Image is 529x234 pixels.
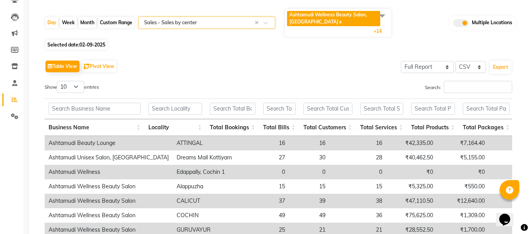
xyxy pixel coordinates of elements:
[329,165,386,179] td: 0
[289,208,329,223] td: 49
[263,103,296,115] input: Search Total Bills
[472,19,512,27] span: Multiple Locations
[289,165,329,179] td: 0
[300,119,356,136] th: Total Customers: activate to sort column ascending
[173,136,236,150] td: ATTINGAL
[437,208,489,223] td: ₹1,309.00
[356,119,407,136] th: Total Services: activate to sort column ascending
[329,194,386,208] td: 38
[173,208,236,223] td: COCHIN
[45,40,107,50] span: Selected date:
[236,165,289,179] td: 0
[329,150,386,165] td: 28
[386,179,437,194] td: ₹5,325.00
[374,28,388,34] span: +14
[45,208,173,223] td: Ashtamudi Wellness Beauty Salon
[45,165,173,179] td: Ashtamudi Wellness
[289,150,329,165] td: 30
[45,194,173,208] td: Ashtamudi Wellness Beauty Salon
[329,179,386,194] td: 15
[57,81,84,93] select: Showentries
[98,17,134,28] div: Custom Range
[45,17,58,28] div: Day
[148,103,202,115] input: Search Locality
[437,150,489,165] td: ₹5,155.00
[463,103,510,115] input: Search Total Packages
[84,64,90,70] img: pivot.png
[329,208,386,223] td: 36
[173,165,236,179] td: Edappally, Cochin 1
[49,103,141,115] input: Search Business Name
[173,194,236,208] td: CALICUT
[210,103,255,115] input: Search Total Bookings
[329,136,386,150] td: 16
[437,136,489,150] td: ₹7,164.40
[45,136,173,150] td: Ashtamudi Beauty Lounge
[82,61,116,72] button: Pivot View
[289,179,329,194] td: 15
[303,103,352,115] input: Search Total Customers
[490,61,511,74] button: Export
[459,119,514,136] th: Total Packages: activate to sort column ascending
[289,12,367,25] span: Ashtamudi Wellness Beauty Salon, [GEOGRAPHIC_DATA]
[386,165,437,179] td: ₹0
[144,119,206,136] th: Locality: activate to sort column ascending
[173,150,236,165] td: Dreams Mall Kottiyam
[259,119,300,136] th: Total Bills: activate to sort column ascending
[255,19,261,27] span: Clear all
[386,208,437,223] td: ₹75,625.00
[45,179,173,194] td: Ashtamudi Wellness Beauty Salon
[60,17,77,28] div: Week
[236,179,289,194] td: 15
[45,119,144,136] th: Business Name: activate to sort column ascending
[407,119,459,136] th: Total Products: activate to sort column ascending
[236,136,289,150] td: 16
[236,150,289,165] td: 27
[360,103,403,115] input: Search Total Services
[236,194,289,208] td: 37
[386,194,437,208] td: ₹47,110.50
[444,81,512,93] input: Search:
[78,17,96,28] div: Month
[45,81,99,93] label: Show entries
[338,19,342,25] a: x
[437,194,489,208] td: ₹12,640.00
[206,119,259,136] th: Total Bookings: activate to sort column ascending
[411,103,455,115] input: Search Total Products
[289,194,329,208] td: 39
[386,150,437,165] td: ₹40,462.50
[79,42,105,48] span: 02-09-2025
[386,136,437,150] td: ₹42,335.00
[496,203,521,226] iframe: chat widget
[437,165,489,179] td: ₹0
[236,208,289,223] td: 49
[437,179,489,194] td: ₹550.00
[425,81,512,93] label: Search:
[289,136,329,150] td: 16
[45,150,173,165] td: Ashtamudi Unisex Salon, [GEOGRAPHIC_DATA]
[173,179,236,194] td: Alappuzha
[45,61,79,72] button: Table View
